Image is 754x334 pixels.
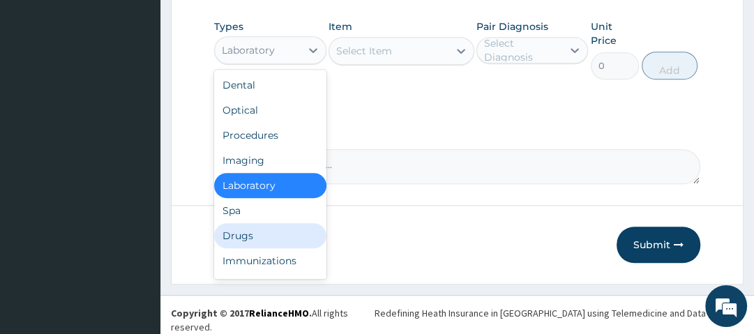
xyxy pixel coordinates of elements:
[336,44,392,58] div: Select Item
[214,248,326,273] div: Immunizations
[249,307,309,319] a: RelianceHMO
[214,173,326,198] div: Laboratory
[229,7,262,40] div: Minimize live chat window
[329,20,352,33] label: Item
[214,123,326,148] div: Procedures
[214,148,326,173] div: Imaging
[214,223,326,248] div: Drugs
[7,202,266,251] textarea: Type your message and hit 'Enter'
[214,98,326,123] div: Optical
[591,20,640,47] label: Unit Price
[476,20,548,33] label: Pair Diagnosis
[375,306,744,320] div: Redefining Heath Insurance in [GEOGRAPHIC_DATA] using Telemedicine and Data Science!
[214,273,326,298] div: Others
[81,86,193,227] span: We're online!
[214,73,326,98] div: Dental
[214,21,243,33] label: Types
[222,43,275,57] div: Laboratory
[484,36,561,64] div: Select Diagnosis
[617,227,700,263] button: Submit
[214,130,700,142] label: Comment
[73,78,234,96] div: Chat with us now
[171,307,312,319] strong: Copyright © 2017 .
[26,70,56,105] img: d_794563401_company_1708531726252_794563401
[214,198,326,223] div: Spa
[642,52,698,79] button: Add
